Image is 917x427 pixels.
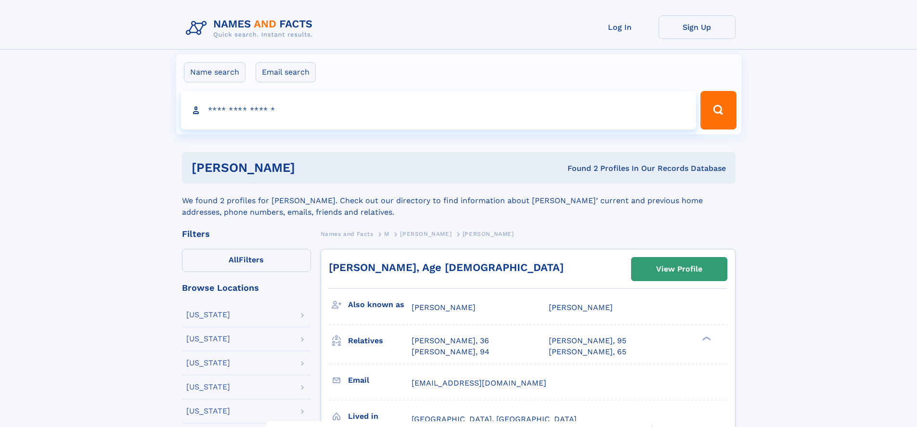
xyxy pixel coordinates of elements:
[632,258,727,281] a: View Profile
[348,333,412,349] h3: Relatives
[182,15,321,41] img: Logo Names and Facts
[431,163,726,174] div: Found 2 Profiles In Our Records Database
[412,414,577,424] span: [GEOGRAPHIC_DATA], [GEOGRAPHIC_DATA]
[186,335,230,343] div: [US_STATE]
[549,303,613,312] span: [PERSON_NAME]
[186,311,230,319] div: [US_STATE]
[412,336,489,346] a: [PERSON_NAME], 36
[656,258,702,280] div: View Profile
[700,336,711,342] div: ❯
[256,62,316,82] label: Email search
[186,407,230,415] div: [US_STATE]
[181,91,697,129] input: search input
[400,231,452,237] span: [PERSON_NAME]
[384,228,389,240] a: M
[549,336,626,346] a: [PERSON_NAME], 95
[182,249,311,272] label: Filters
[192,162,431,174] h1: [PERSON_NAME]
[581,15,659,39] a: Log In
[412,303,476,312] span: [PERSON_NAME]
[182,230,311,238] div: Filters
[186,383,230,391] div: [US_STATE]
[700,91,736,129] button: Search Button
[348,297,412,313] h3: Also known as
[184,62,245,82] label: Name search
[412,347,490,357] a: [PERSON_NAME], 94
[412,378,546,388] span: [EMAIL_ADDRESS][DOMAIN_NAME]
[182,284,311,292] div: Browse Locations
[348,408,412,425] h3: Lived in
[384,231,389,237] span: M
[463,231,514,237] span: [PERSON_NAME]
[549,347,626,357] a: [PERSON_NAME], 65
[659,15,736,39] a: Sign Up
[186,359,230,367] div: [US_STATE]
[329,261,564,273] a: [PERSON_NAME], Age [DEMOGRAPHIC_DATA]
[321,228,374,240] a: Names and Facts
[229,255,239,264] span: All
[348,372,412,388] h3: Email
[182,183,736,218] div: We found 2 profiles for [PERSON_NAME]. Check out our directory to find information about [PERSON_...
[400,228,452,240] a: [PERSON_NAME]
